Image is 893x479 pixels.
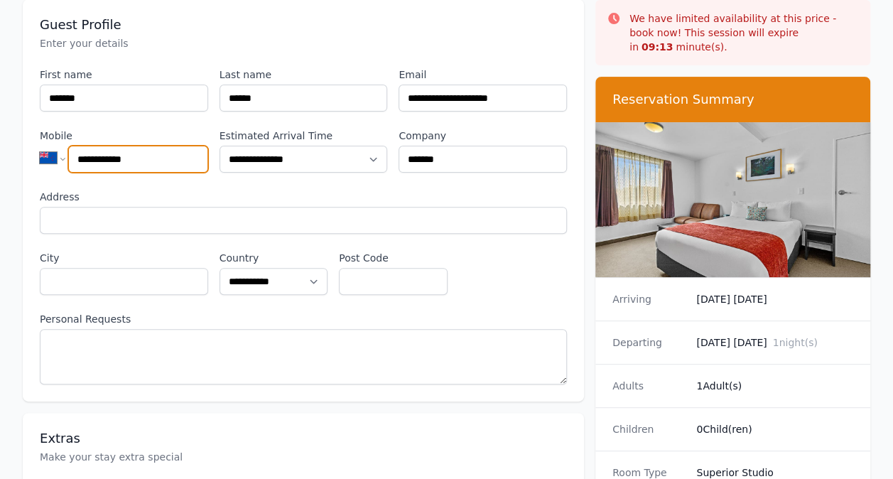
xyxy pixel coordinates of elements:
[339,251,447,265] label: Post Code
[220,251,328,265] label: Country
[612,335,685,350] dt: Departing
[629,11,859,54] p: We have limited availability at this price - book now! This session will expire in minute(s).
[40,16,567,33] h3: Guest Profile
[399,68,567,82] label: Email
[612,422,685,436] dt: Children
[40,68,208,82] label: First name
[642,41,673,53] strong: 09 : 13
[40,450,567,464] p: Make your stay extra special
[40,129,208,143] label: Mobile
[399,129,567,143] label: Company
[40,36,567,50] p: Enter your details
[612,379,685,393] dt: Adults
[696,335,853,350] dd: [DATE] [DATE]
[40,251,208,265] label: City
[612,91,853,108] h3: Reservation Summary
[696,292,853,306] dd: [DATE] [DATE]
[612,292,685,306] dt: Arriving
[772,337,817,348] span: 1 night(s)
[220,68,388,82] label: Last name
[220,129,388,143] label: Estimated Arrival Time
[595,122,870,277] img: Superior Studio
[40,312,567,326] label: Personal Requests
[696,379,853,393] dd: 1 Adult(s)
[40,430,567,447] h3: Extras
[696,422,853,436] dd: 0 Child(ren)
[40,190,567,204] label: Address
